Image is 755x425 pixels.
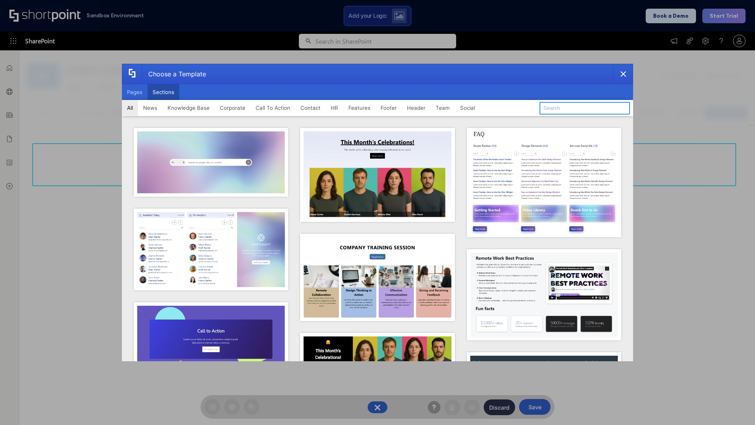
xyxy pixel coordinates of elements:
[343,100,376,116] button: Features
[250,100,295,116] button: Call To Action
[147,84,179,100] button: Sections
[376,100,402,116] button: Footer
[716,387,755,425] iframe: Chat Widget
[122,64,633,361] div: template selector
[540,102,630,115] input: Search
[122,84,147,100] button: Pages
[215,100,250,116] button: Corporate
[431,100,455,116] button: Team
[142,64,206,84] div: Choose a Template
[138,100,162,116] button: News
[455,100,480,116] button: Social
[326,100,343,116] button: HR
[122,100,138,116] button: All
[295,100,326,116] button: Contact
[162,100,215,116] button: Knowledge Base
[402,100,431,116] button: Header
